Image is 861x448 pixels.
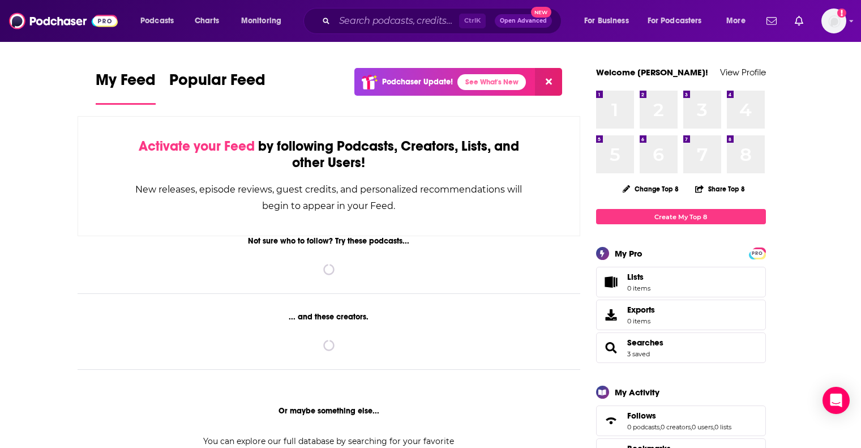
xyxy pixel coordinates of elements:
[382,77,453,87] p: Podchaser Update!
[600,413,623,429] a: Follows
[821,8,846,33] button: Show profile menu
[751,249,764,257] a: PRO
[627,305,655,315] span: Exports
[751,249,764,258] span: PRO
[640,12,718,30] button: open menu
[821,8,846,33] img: User Profile
[314,8,572,34] div: Search podcasts, credits, & more...
[169,70,265,96] span: Popular Feed
[241,13,281,29] span: Monitoring
[459,14,486,28] span: Ctrl K
[600,340,623,356] a: Searches
[457,74,526,90] a: See What's New
[720,67,766,78] a: View Profile
[96,70,156,96] span: My Feed
[596,267,766,297] a: Lists
[140,13,174,29] span: Podcasts
[132,12,189,30] button: open menu
[823,387,850,414] div: Open Intercom Messenger
[821,8,846,33] span: Logged in as HLWG_Interdependence
[762,11,781,31] a: Show notifications dropdown
[169,70,265,105] a: Popular Feed
[661,423,691,431] a: 0 creators
[600,274,623,290] span: Lists
[187,12,226,30] a: Charts
[596,209,766,224] a: Create My Top 8
[615,387,659,398] div: My Activity
[627,338,663,348] a: Searches
[627,317,655,325] span: 0 items
[135,138,524,171] div: by following Podcasts, Creators, Lists, and other Users!
[695,178,746,200] button: Share Top 8
[714,423,731,431] a: 0 lists
[627,423,659,431] a: 0 podcasts
[790,11,808,31] a: Show notifications dropdown
[78,406,581,416] div: Or maybe something else...
[135,181,524,214] div: New releases, episode reviews, guest credits, and personalized recommendations will begin to appe...
[531,7,551,18] span: New
[615,248,642,259] div: My Pro
[616,182,686,196] button: Change Top 8
[495,14,552,28] button: Open AdvancedNew
[584,13,629,29] span: For Business
[627,411,731,421] a: Follows
[233,12,296,30] button: open menu
[596,67,708,78] a: Welcome [PERSON_NAME]!
[691,423,692,431] span: ,
[195,13,219,29] span: Charts
[648,13,702,29] span: For Podcasters
[627,350,650,358] a: 3 saved
[596,300,766,330] a: Exports
[659,423,661,431] span: ,
[9,10,118,32] img: Podchaser - Follow, Share and Rate Podcasts
[713,423,714,431] span: ,
[139,138,255,155] span: Activate your Feed
[627,284,650,292] span: 0 items
[692,423,713,431] a: 0 users
[500,18,547,24] span: Open Advanced
[78,236,581,246] div: Not sure who to follow? Try these podcasts...
[596,406,766,436] span: Follows
[726,13,746,29] span: More
[335,12,459,30] input: Search podcasts, credits, & more...
[718,12,760,30] button: open menu
[96,70,156,105] a: My Feed
[78,312,581,322] div: ... and these creators.
[627,272,650,282] span: Lists
[837,8,846,18] svg: Add a profile image
[576,12,643,30] button: open menu
[627,272,644,282] span: Lists
[627,411,656,421] span: Follows
[600,307,623,323] span: Exports
[596,332,766,363] span: Searches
